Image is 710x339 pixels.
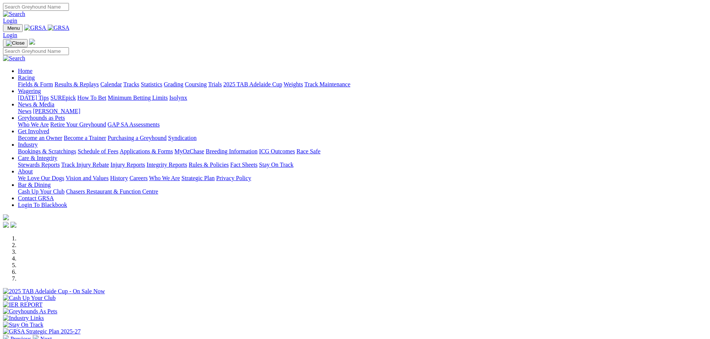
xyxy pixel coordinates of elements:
a: Purchasing a Greyhound [108,135,167,141]
a: About [18,168,33,175]
a: Track Injury Rebate [61,161,109,168]
a: Vision and Values [66,175,108,181]
img: Industry Links [3,315,44,322]
a: Isolynx [169,95,187,101]
a: MyOzChase [174,148,204,154]
a: Chasers Restaurant & Function Centre [66,188,158,195]
a: Schedule of Fees [78,148,118,154]
a: Fact Sheets [230,161,258,168]
span: Menu [7,25,20,31]
div: Bar & Dining [18,188,707,195]
button: Toggle navigation [3,24,23,32]
a: Wagering [18,88,41,94]
a: Coursing [185,81,207,87]
a: ICG Outcomes [259,148,295,154]
a: Bar & Dining [18,182,51,188]
img: twitter.svg [10,222,16,228]
a: Applications & Forms [120,148,173,154]
img: Greyhounds As Pets [3,308,57,315]
a: Weights [284,81,303,87]
a: Become an Owner [18,135,62,141]
a: Login [3,32,17,38]
a: Strategic Plan [182,175,215,181]
div: Get Involved [18,135,707,141]
div: Wagering [18,95,707,101]
a: Fields & Form [18,81,53,87]
a: Rules & Policies [189,161,229,168]
div: Greyhounds as Pets [18,121,707,128]
a: History [110,175,128,181]
div: About [18,175,707,182]
img: Search [3,55,25,62]
a: Contact GRSA [18,195,54,201]
a: 2025 TAB Adelaide Cup [223,81,282,87]
a: Track Maintenance [304,81,350,87]
a: Integrity Reports [146,161,187,168]
img: GRSA Strategic Plan 2025-27 [3,328,81,335]
input: Search [3,3,69,11]
a: Stewards Reports [18,161,60,168]
img: facebook.svg [3,222,9,228]
a: Careers [129,175,148,181]
a: Who We Are [149,175,180,181]
a: Bookings & Scratchings [18,148,76,154]
img: Cash Up Your Club [3,295,56,301]
div: Care & Integrity [18,161,707,168]
a: Become a Trainer [64,135,106,141]
a: Login [3,17,17,24]
a: Trials [208,81,222,87]
a: Calendar [100,81,122,87]
a: Stay On Track [259,161,293,168]
img: Close [6,40,25,46]
a: Care & Integrity [18,155,57,161]
img: IER REPORT [3,301,42,308]
a: Retire Your Greyhound [50,121,106,128]
img: Search [3,11,25,17]
a: SUREpick [50,95,76,101]
a: Results & Replays [54,81,99,87]
img: logo-grsa-white.png [29,39,35,45]
div: Industry [18,148,707,155]
a: Get Involved [18,128,49,134]
img: GRSA [48,25,70,31]
a: How To Bet [78,95,107,101]
a: GAP SA Assessments [108,121,160,128]
a: News & Media [18,101,54,108]
a: Statistics [141,81,162,87]
a: Racing [18,74,35,81]
a: Injury Reports [110,161,145,168]
a: We Love Our Dogs [18,175,64,181]
a: Syndication [168,135,196,141]
button: Toggle navigation [3,39,28,47]
div: News & Media [18,108,707,115]
a: Login To Blackbook [18,202,67,208]
a: Breeding Information [206,148,258,154]
img: Stay On Track [3,322,43,328]
img: GRSA [24,25,46,31]
a: Cash Up Your Club [18,188,64,195]
a: Minimum Betting Limits [108,95,168,101]
a: Tracks [123,81,139,87]
img: logo-grsa-white.png [3,214,9,220]
a: News [18,108,31,114]
a: [PERSON_NAME] [33,108,80,114]
a: Greyhounds as Pets [18,115,65,121]
a: Who We Are [18,121,49,128]
div: Racing [18,81,707,88]
a: Grading [164,81,183,87]
a: Race Safe [296,148,320,154]
input: Search [3,47,69,55]
a: Home [18,68,32,74]
a: [DATE] Tips [18,95,49,101]
a: Industry [18,141,38,148]
a: Privacy Policy [216,175,251,181]
img: 2025 TAB Adelaide Cup - On Sale Now [3,288,105,295]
